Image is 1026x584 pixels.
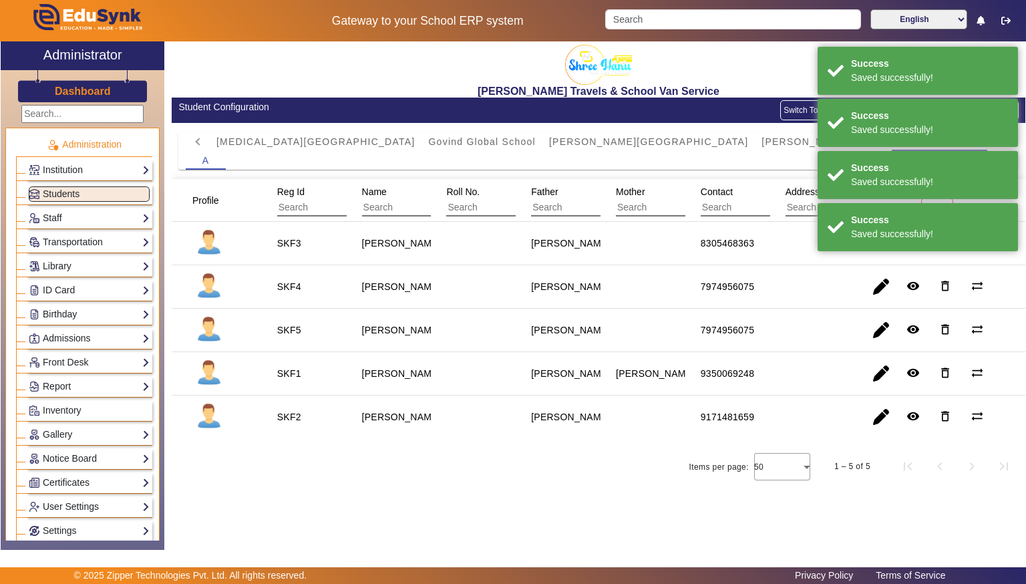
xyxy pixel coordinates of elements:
[851,109,1008,123] div: Success
[988,450,1020,482] button: Last page
[938,279,952,293] mat-icon: delete_outline
[916,179,958,221] div: Action
[788,567,860,584] a: Privacy Policy
[264,14,591,28] h5: Gateway to your School ERP system
[971,279,984,293] mat-icon: sync_alt
[971,323,984,336] mat-icon: sync_alt
[851,161,1008,175] div: Success
[971,410,984,423] mat-icon: sync_alt
[43,47,122,63] h2: Administrator
[971,366,984,380] mat-icon: sync_alt
[938,410,952,423] mat-icon: delete_outline
[892,450,924,482] button: First page
[906,323,920,336] mat-icon: remove_red_eye
[47,139,59,151] img: Administration.png
[851,123,1008,137] div: Saved successfully!
[938,323,952,336] mat-icon: delete_outline
[43,405,81,416] span: Inventory
[29,189,39,199] img: Students.png
[938,366,952,380] mat-icon: delete_outline
[43,188,79,199] span: Students
[869,567,952,584] a: Terms of Service
[29,406,39,416] img: Inventory.png
[851,213,1008,227] div: Success
[21,105,144,123] input: Search...
[851,57,1008,71] div: Success
[851,227,1008,241] div: Saved successfully!
[55,85,111,98] h3: Dashboard
[74,569,307,583] p: © 2025 Zipper Technologies Pvt. Ltd. All rights reserved.
[565,45,632,85] img: 2bec4155-9170-49cd-8f97-544ef27826c4
[924,450,956,482] button: Previous page
[16,138,152,152] p: Administration
[906,279,920,293] mat-icon: remove_red_eye
[851,175,1008,189] div: Saved successfully!
[956,450,988,482] button: Next page
[906,366,920,380] mat-icon: remove_red_eye
[605,9,860,29] input: Search
[851,71,1008,85] div: Saved successfully!
[906,410,920,423] mat-icon: remove_red_eye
